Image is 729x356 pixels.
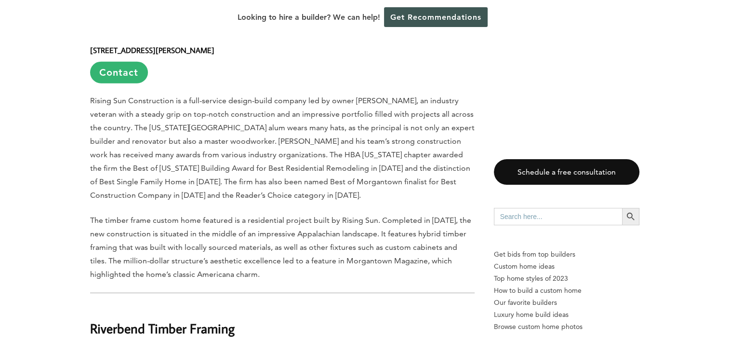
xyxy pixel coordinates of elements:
[494,248,639,260] p: Get bids from top builders
[90,94,475,202] p: Rising Sun Construction is a full-service design-build company led by owner [PERSON_NAME], an ind...
[90,62,148,83] a: Contact
[625,211,636,222] svg: Search
[90,214,475,281] p: The timber frame custom home featured is a residential project built by Rising Sun. Completed in ...
[494,159,639,185] a: Schedule a free consultation
[384,7,488,27] a: Get Recommendations
[494,297,639,309] a: Our favorite builders
[494,309,639,321] a: Luxury home build ideas
[494,260,639,273] a: Custom home ideas
[494,208,622,225] input: Search here...
[494,285,639,297] a: How to build a custom home
[494,321,639,333] a: Browse custom home photos
[90,305,475,338] h2: Riverbend Timber Framing
[90,37,475,83] h6: [STREET_ADDRESS][PERSON_NAME]
[494,273,639,285] a: Top home styles of 2023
